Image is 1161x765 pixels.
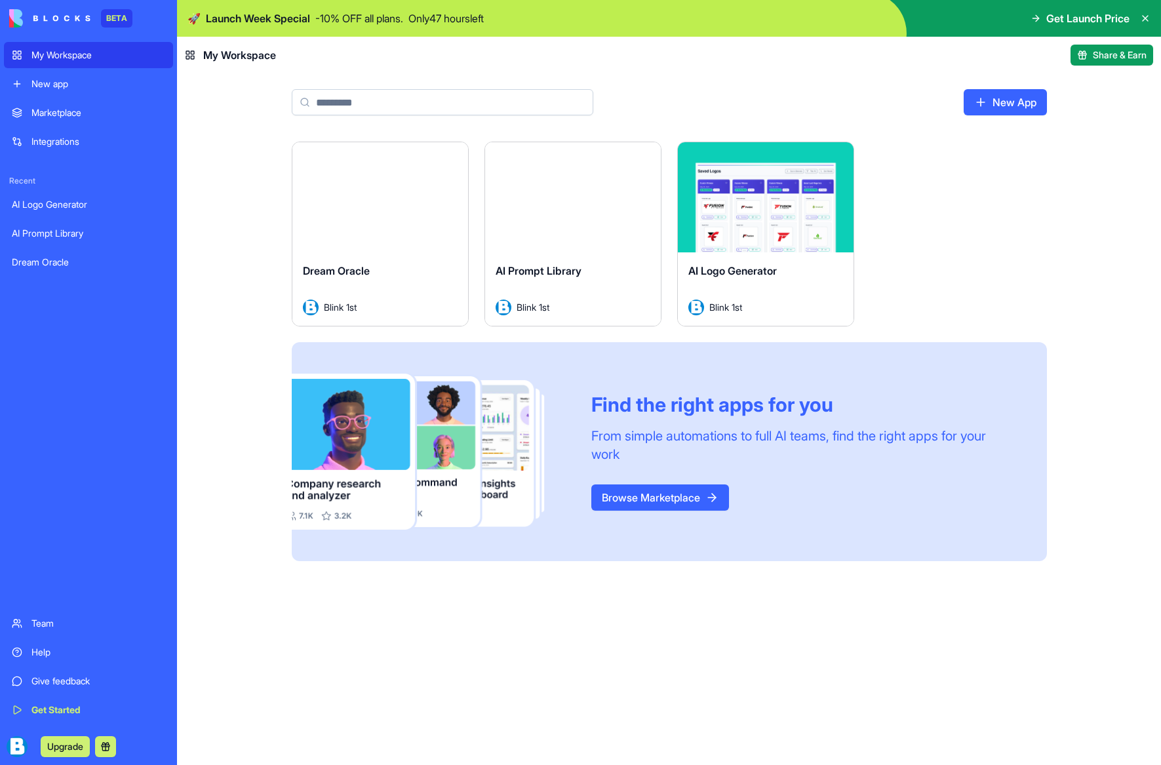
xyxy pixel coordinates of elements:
[496,264,581,277] span: AI Prompt Library
[324,300,357,314] span: Blink 1st
[677,142,854,326] a: AI Logo GeneratorAvatarBlink 1st
[101,9,132,28] div: BETA
[292,374,570,530] img: Frame_181_egmpey.png
[315,10,403,26] p: - 10 % OFF all plans.
[31,49,165,62] div: My Workspace
[964,89,1047,115] a: New App
[4,128,173,155] a: Integrations
[688,264,777,277] span: AI Logo Generator
[1046,10,1130,26] span: Get Launch Price
[4,249,173,275] a: Dream Oracle
[31,646,165,659] div: Help
[9,9,132,28] a: BETA
[187,10,201,26] span: 🚀
[4,191,173,218] a: AI Logo Generator
[303,264,370,277] span: Dream Oracle
[4,220,173,246] a: AI Prompt Library
[709,300,742,314] span: Blink 1st
[31,675,165,688] div: Give feedback
[4,668,173,694] a: Give feedback
[31,703,165,716] div: Get Started
[496,300,511,315] img: Avatar
[4,42,173,68] a: My Workspace
[4,176,173,186] span: Recent
[688,300,704,315] img: Avatar
[408,10,484,26] p: Only 47 hours left
[517,300,549,314] span: Blink 1st
[591,393,1015,416] div: Find the right apps for you
[4,697,173,723] a: Get Started
[1093,49,1147,62] span: Share & Earn
[4,100,173,126] a: Marketplace
[591,427,1015,463] div: From simple automations to full AI teams, find the right apps for your work
[31,106,165,119] div: Marketplace
[4,610,173,637] a: Team
[31,617,165,630] div: Team
[484,142,661,326] a: AI Prompt LibraryAvatarBlink 1st
[31,135,165,148] div: Integrations
[9,9,90,28] img: logo
[292,142,469,326] a: Dream OracleAvatarBlink 1st
[4,71,173,97] a: New app
[206,10,310,26] span: Launch Week Special
[7,736,28,757] img: ACg8ocIZgy8JuhzK2FzF5wyWzO7lSmcYo4AqoN0kD66Ek6fpE9_UAF2J=s96-c
[12,198,165,211] div: AI Logo Generator
[4,639,173,665] a: Help
[203,47,276,63] span: My Workspace
[31,77,165,90] div: New app
[12,256,165,269] div: Dream Oracle
[303,300,319,315] img: Avatar
[1071,45,1153,66] button: Share & Earn
[12,227,165,240] div: AI Prompt Library
[41,739,90,753] a: Upgrade
[591,484,729,511] a: Browse Marketplace
[41,736,90,757] button: Upgrade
